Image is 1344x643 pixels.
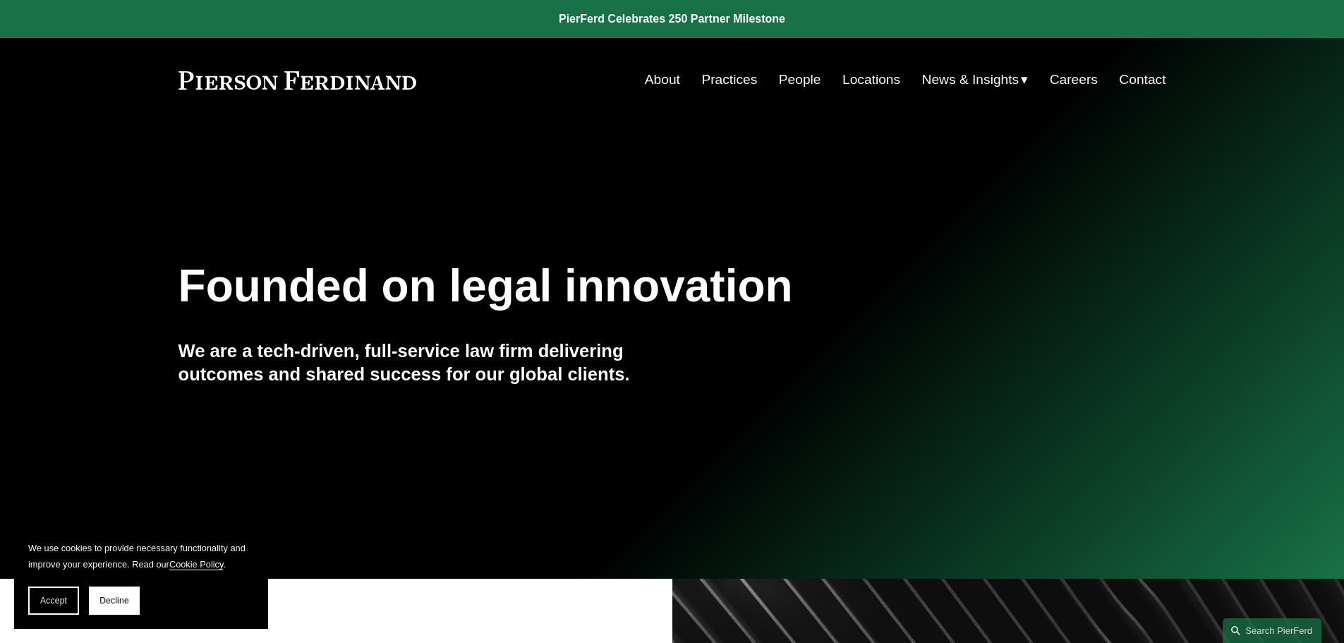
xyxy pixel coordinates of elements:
[14,526,268,629] section: Cookie banner
[645,66,680,93] a: About
[28,587,79,615] button: Accept
[89,587,140,615] button: Decline
[1119,66,1166,93] a: Contact
[178,339,672,385] h4: We are a tech-driven, full-service law firm delivering outcomes and shared success for our global...
[1223,618,1321,643] a: Search this site
[169,559,224,570] a: Cookie Policy
[1050,66,1098,93] a: Careers
[28,540,254,572] p: We use cookies to provide necessary functionality and improve your experience. Read our .
[40,596,67,606] span: Accept
[922,66,1029,93] a: folder dropdown
[922,68,1019,92] span: News & Insights
[701,66,757,93] a: Practices
[842,66,900,93] a: Locations
[99,596,129,606] span: Decline
[178,260,1002,312] h1: Founded on legal innovation
[779,66,821,93] a: People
